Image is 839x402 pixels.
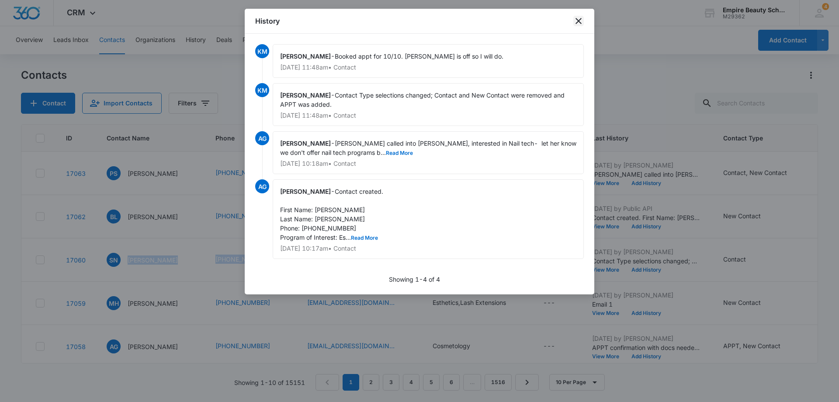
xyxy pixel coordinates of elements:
button: Read More [351,235,378,241]
div: - [273,44,584,78]
h1: History [255,16,280,26]
span: AG [255,131,269,145]
div: - [273,179,584,259]
p: [DATE] 11:48am • Contact [280,112,576,119]
span: [PERSON_NAME] [280,91,331,99]
button: close [573,16,584,26]
span: AG [255,179,269,193]
span: [PERSON_NAME] called into [PERSON_NAME], interested in Nail tech- let her know we don't offer nai... [280,140,578,156]
div: - [273,83,584,126]
p: [DATE] 10:18am • Contact [280,161,576,167]
p: Showing 1-4 of 4 [389,275,440,284]
span: [PERSON_NAME] [280,52,331,60]
span: Contact Type selections changed; Contact and New Contact were removed and APPT was added. [280,91,566,108]
span: KM [255,83,269,97]
span: [PERSON_NAME] [280,140,331,147]
p: [DATE] 11:48am • Contact [280,64,576,70]
span: Booked appt for 10/10. [PERSON_NAME] is off so I will do. [335,52,503,60]
span: [PERSON_NAME] [280,188,331,195]
button: Read More [386,150,413,156]
p: [DATE] 10:17am • Contact [280,245,576,252]
span: KM [255,44,269,58]
div: - [273,131,584,174]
